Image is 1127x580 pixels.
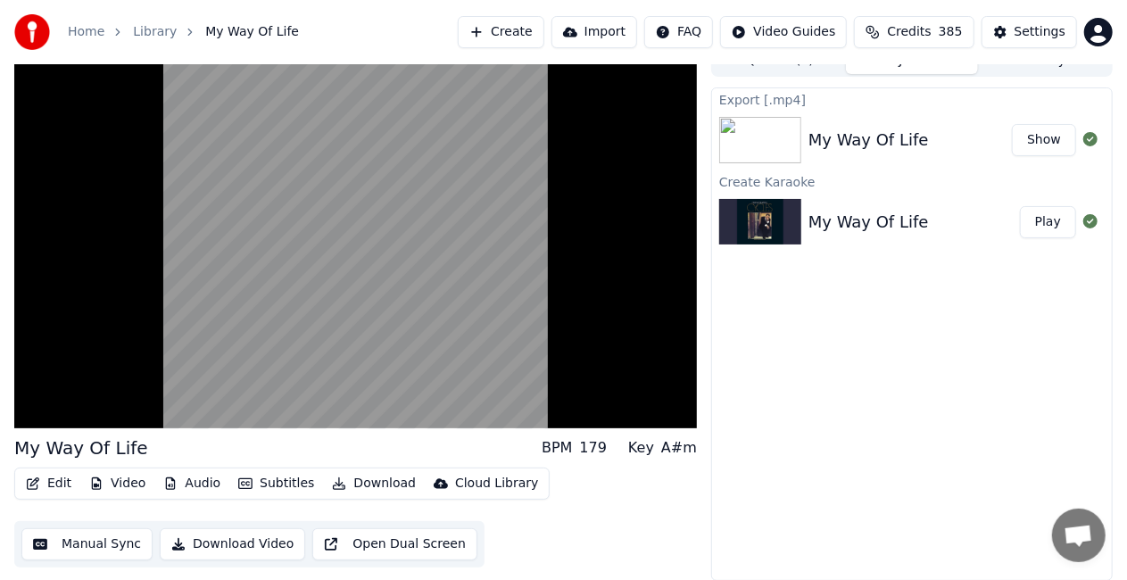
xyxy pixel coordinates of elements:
[854,16,974,48] button: Credits385
[68,23,104,41] a: Home
[982,16,1077,48] button: Settings
[19,471,79,496] button: Edit
[68,23,299,41] nav: breadcrumb
[808,128,929,153] div: My Way Of Life
[720,16,847,48] button: Video Guides
[939,23,963,41] span: 385
[325,471,423,496] button: Download
[628,437,654,459] div: Key
[133,23,177,41] a: Library
[156,471,228,496] button: Audio
[82,471,153,496] button: Video
[808,210,929,235] div: My Way Of Life
[887,23,931,41] span: Credits
[1012,124,1076,156] button: Show
[231,471,321,496] button: Subtitles
[1052,509,1106,562] div: Open chat
[551,16,637,48] button: Import
[1015,23,1065,41] div: Settings
[14,435,148,460] div: My Way Of Life
[661,437,697,459] div: A#m
[1020,206,1076,238] button: Play
[542,437,572,459] div: BPM
[712,88,1112,110] div: Export [.mp4]
[455,475,538,493] div: Cloud Library
[644,16,713,48] button: FAQ
[458,16,544,48] button: Create
[205,23,299,41] span: My Way Of Life
[21,528,153,560] button: Manual Sync
[14,14,50,50] img: youka
[580,437,608,459] div: 179
[312,528,477,560] button: Open Dual Screen
[160,528,305,560] button: Download Video
[712,170,1112,192] div: Create Karaoke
